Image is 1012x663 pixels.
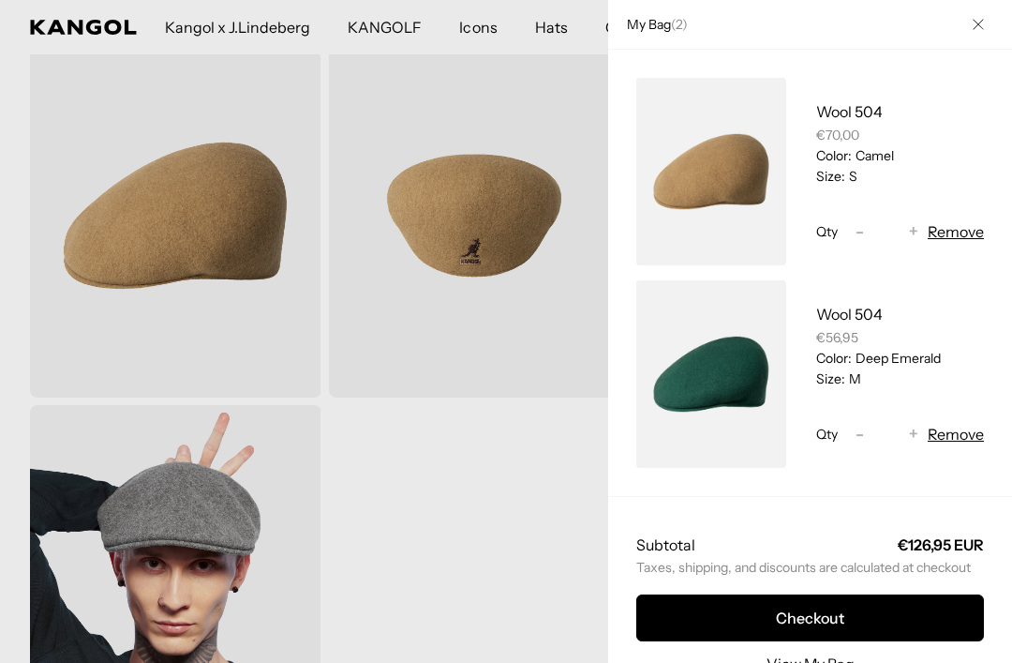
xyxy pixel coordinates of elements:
button: - [845,423,873,445]
button: Checkout [636,595,984,641]
button: Remove Wool 504 - Camel / S [928,220,984,243]
dd: S [845,168,857,185]
div: €70,00 [816,127,984,143]
h2: Subtotal [636,535,695,555]
dt: Color: [816,350,852,367]
a: Wool 504 [816,102,883,121]
dt: Size: [816,168,845,185]
span: Qty [816,223,838,240]
dd: Camel [852,147,894,164]
span: Qty [816,426,838,443]
dt: Color: [816,147,852,164]
small: Taxes, shipping, and discounts are calculated at checkout [636,559,984,576]
dd: Deep Emerald [852,350,941,367]
button: Remove Wool 504 - Deep Emerald / M [928,423,984,445]
strong: €126,95 EUR [898,535,984,554]
button: + [900,423,928,445]
span: + [909,422,918,447]
span: + [909,219,918,245]
dt: Size: [816,370,845,387]
input: Quantity for Wool 504 [873,220,900,243]
h2: My Bag [618,16,688,33]
span: - [856,219,864,245]
button: + [900,220,928,243]
a: Wool 504 [816,305,883,324]
div: €56,95 [816,329,984,346]
span: - [856,422,864,447]
dd: M [845,370,861,387]
span: ( ) [671,16,688,33]
button: - [845,220,873,243]
input: Quantity for Wool 504 [873,423,900,445]
span: 2 [676,16,682,33]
